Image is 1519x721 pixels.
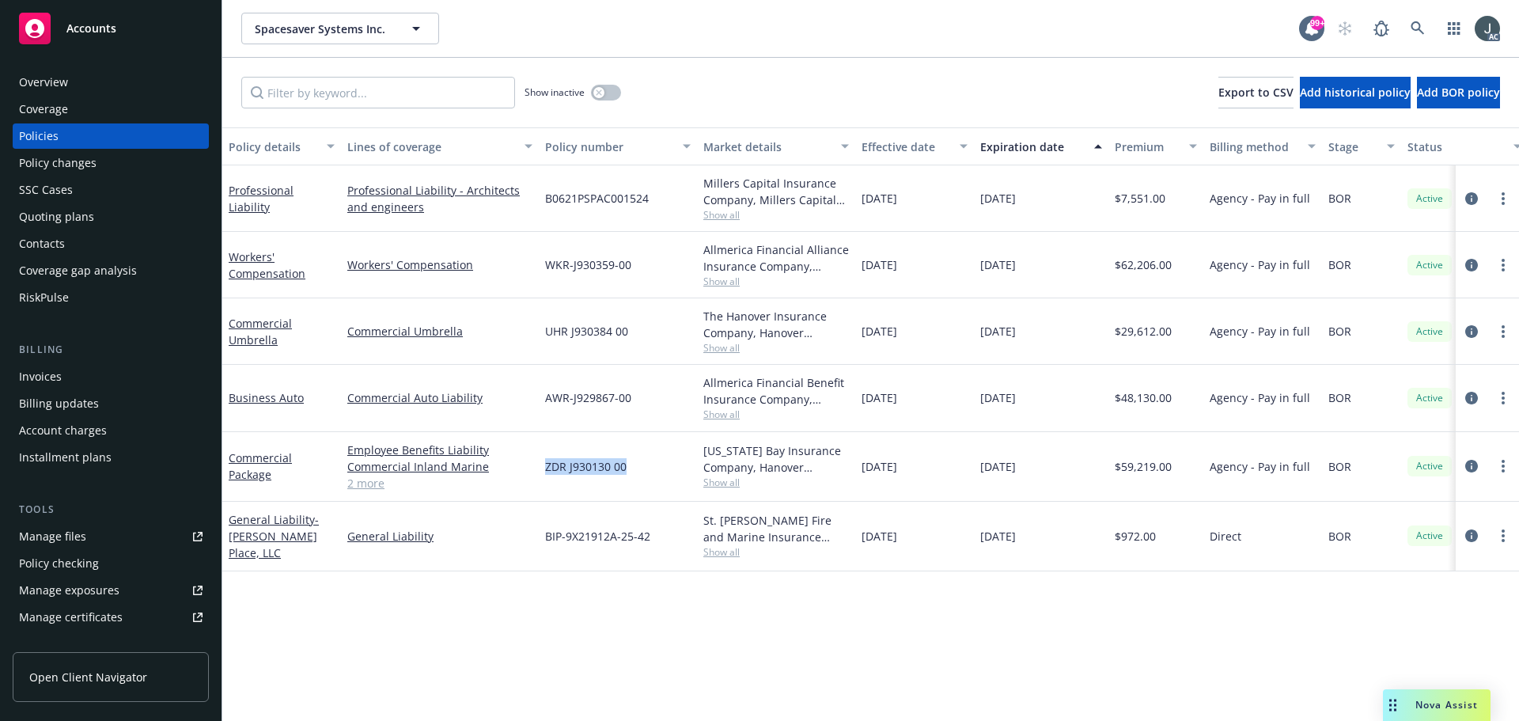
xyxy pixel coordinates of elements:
[1414,459,1445,473] span: Active
[862,190,897,207] span: [DATE]
[862,139,950,155] div: Effective date
[1203,127,1322,165] button: Billing method
[703,275,849,288] span: Show all
[1210,458,1310,475] span: Agency - Pay in full
[1475,16,1500,41] img: photo
[1328,458,1351,475] span: BOR
[703,374,849,408] div: Allmerica Financial Benefit Insurance Company, Hanover Insurance Group
[1115,256,1172,273] span: $62,206.00
[13,502,209,518] div: Tools
[1115,190,1165,207] span: $7,551.00
[347,475,532,491] a: 2 more
[13,285,209,310] a: RiskPulse
[545,323,628,340] span: UHR J930384 00
[862,389,897,406] span: [DATE]
[13,204,209,230] a: Quoting plans
[1494,389,1513,408] a: more
[13,578,209,603] a: Manage exposures
[1328,139,1377,155] div: Stage
[1310,16,1324,30] div: 99+
[1407,139,1504,155] div: Status
[347,458,532,475] a: Commercial Inland Marine
[229,512,319,560] a: General Liability
[703,545,849,559] span: Show all
[13,445,209,470] a: Installment plans
[1210,323,1310,340] span: Agency - Pay in full
[1414,192,1445,206] span: Active
[862,458,897,475] span: [DATE]
[1462,389,1481,408] a: circleInformation
[19,364,62,389] div: Invoices
[703,476,849,489] span: Show all
[19,231,65,256] div: Contacts
[980,323,1016,340] span: [DATE]
[1328,323,1351,340] span: BOR
[229,390,304,405] a: Business Auto
[19,445,112,470] div: Installment plans
[1462,457,1481,476] a: circleInformation
[13,418,209,443] a: Account charges
[13,605,209,630] a: Manage certificates
[19,391,99,416] div: Billing updates
[855,127,974,165] button: Effective date
[13,123,209,149] a: Policies
[1417,77,1500,108] button: Add BOR policy
[1366,13,1397,44] a: Report a Bug
[229,139,317,155] div: Policy details
[1328,389,1351,406] span: BOR
[229,249,305,281] a: Workers' Compensation
[862,528,897,545] span: [DATE]
[241,13,439,44] button: Spacesaver Systems Inc.
[19,418,107,443] div: Account charges
[29,669,147,685] span: Open Client Navigator
[1462,526,1481,545] a: circleInformation
[13,97,209,122] a: Coverage
[1115,323,1172,340] span: $29,612.00
[1414,529,1445,543] span: Active
[1115,458,1172,475] span: $59,219.00
[1108,127,1203,165] button: Premium
[19,578,119,603] div: Manage exposures
[1494,256,1513,275] a: more
[1383,689,1491,721] button: Nova Assist
[19,97,68,122] div: Coverage
[19,524,86,549] div: Manage files
[13,524,209,549] a: Manage files
[1115,528,1156,545] span: $972.00
[1210,139,1298,155] div: Billing method
[525,85,585,99] span: Show inactive
[1300,85,1411,100] span: Add historical policy
[703,208,849,222] span: Show all
[13,391,209,416] a: Billing updates
[1115,389,1172,406] span: $48,130.00
[13,177,209,203] a: SSC Cases
[545,458,627,475] span: ZDR J930130 00
[1462,322,1481,341] a: circleInformation
[13,150,209,176] a: Policy changes
[1300,77,1411,108] button: Add historical policy
[545,256,631,273] span: WKR-J930359-00
[347,256,532,273] a: Workers' Compensation
[703,308,849,341] div: The Hanover Insurance Company, Hanover Insurance Group
[19,551,99,576] div: Policy checking
[1414,258,1445,272] span: Active
[347,139,515,155] div: Lines of coverage
[980,256,1016,273] span: [DATE]
[980,389,1016,406] span: [DATE]
[13,70,209,95] a: Overview
[1115,139,1180,155] div: Premium
[1322,127,1401,165] button: Stage
[697,127,855,165] button: Market details
[703,341,849,355] span: Show all
[19,632,99,657] div: Manage claims
[545,139,673,155] div: Policy number
[13,6,209,51] a: Accounts
[1414,324,1445,339] span: Active
[980,139,1085,155] div: Expiration date
[1438,13,1470,44] a: Switch app
[1328,256,1351,273] span: BOR
[1494,457,1513,476] a: more
[19,258,137,283] div: Coverage gap analysis
[13,258,209,283] a: Coverage gap analysis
